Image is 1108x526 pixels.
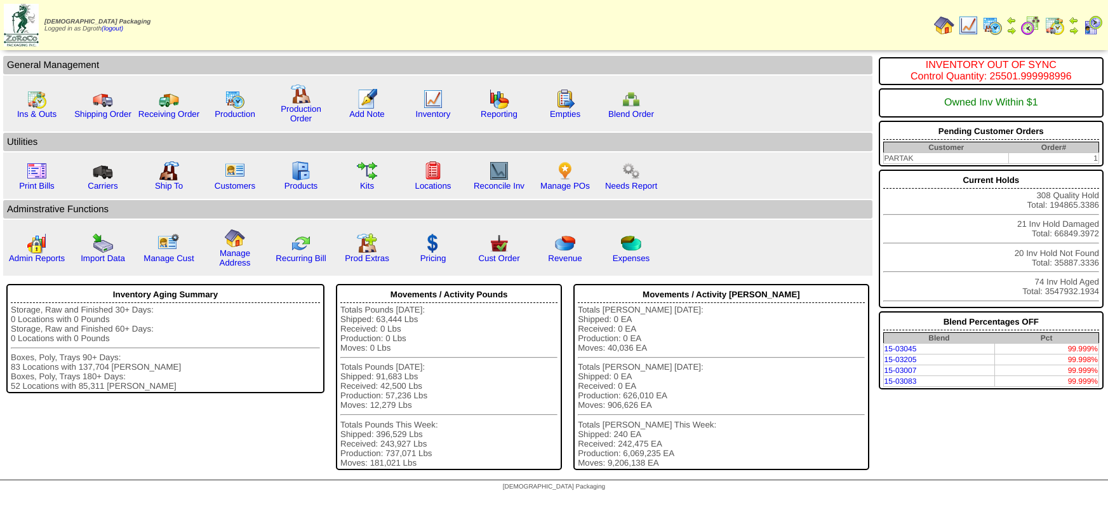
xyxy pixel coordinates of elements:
th: Customer [883,142,1009,153]
a: Production Order [281,104,321,123]
div: Totals [PERSON_NAME] [DATE]: Shipped: 0 EA Received: 0 EA Production: 0 EA Moves: 40,036 EA Total... [578,305,864,468]
a: Pricing [420,253,446,263]
img: import.gif [93,233,113,253]
a: Add Note [349,109,385,119]
img: pie_chart2.png [621,233,641,253]
img: line_graph.gif [423,89,443,109]
div: 308 Quality Hold Total: 194865.3386 21 Inv Hold Damaged Total: 66849.3972 20 Inv Hold Not Found T... [879,170,1104,308]
img: home.gif [225,228,245,248]
th: Blend [883,333,994,344]
a: 15-03045 [884,344,917,353]
img: graph.gif [489,89,509,109]
img: calendarprod.gif [982,15,1003,36]
a: Import Data [81,253,125,263]
a: Manage Cust [144,253,194,263]
td: PARTAK [883,153,1009,164]
td: 99.998% [994,354,1098,365]
a: Cust Order [478,253,519,263]
a: Reporting [481,109,517,119]
a: Blend Order [608,109,654,119]
img: workorder.gif [555,89,575,109]
img: arrowright.gif [1006,25,1017,36]
img: factory2.gif [159,161,179,181]
a: Carriers [88,181,117,191]
img: workflow.png [621,161,641,181]
img: arrowleft.gif [1006,15,1017,25]
a: Manage POs [540,181,590,191]
a: Kits [360,181,374,191]
div: Movements / Activity [PERSON_NAME] [578,287,864,303]
a: Reconcile Inv [474,181,524,191]
a: 15-03205 [884,355,917,364]
a: Receiving Order [138,109,199,119]
span: [DEMOGRAPHIC_DATA] Packaging [503,483,605,490]
th: Pct [994,333,1098,344]
img: managecust.png [157,233,181,253]
a: Print Bills [19,181,55,191]
div: Pending Customer Orders [883,123,1099,140]
div: Storage, Raw and Finished 30+ Days: 0 Locations with 0 Pounds Storage, Raw and Finished 60+ Days:... [11,305,320,391]
div: Current Holds [883,172,1099,189]
img: calendarprod.gif [225,89,245,109]
a: Expenses [613,253,650,263]
img: truck.gif [93,89,113,109]
img: line_graph2.gif [489,161,509,181]
td: 99.999% [994,365,1098,376]
img: arrowleft.gif [1069,15,1079,25]
img: orders.gif [357,89,377,109]
div: Inventory Aging Summary [11,287,320,303]
a: Products [284,181,318,191]
a: Needs Report [605,181,657,191]
img: pie_chart.png [555,233,575,253]
img: zoroco-logo-small.webp [4,4,39,46]
div: Totals Pounds [DATE]: Shipped: 63,444 Lbs Received: 0 Lbs Production: 0 Lbs Moves: 0 Lbs Totals P... [340,305,557,468]
td: 99.999% [994,344,1098,354]
img: calendarcustomer.gif [1083,15,1103,36]
a: Inventory [416,109,451,119]
td: General Management [3,56,872,74]
span: Logged in as Dgroth [44,18,150,32]
a: 15-03007 [884,366,917,375]
td: Adminstrative Functions [3,200,872,219]
a: Customers [215,181,255,191]
img: cabinet.gif [291,161,311,181]
img: prodextras.gif [357,233,377,253]
div: Owned Inv Within $1 [883,91,1099,115]
img: workflow.gif [357,161,377,181]
img: invoice2.gif [27,161,47,181]
a: Recurring Bill [276,253,326,263]
th: Order# [1009,142,1099,153]
img: factory.gif [291,84,311,104]
img: calendarinout.gif [27,89,47,109]
a: Revenue [548,253,582,263]
td: 1 [1009,153,1099,164]
a: Prod Extras [345,253,389,263]
img: home.gif [934,15,954,36]
div: Movements / Activity Pounds [340,287,557,303]
img: truck2.gif [159,89,179,109]
img: customers.gif [225,161,245,181]
img: arrowright.gif [1069,25,1079,36]
a: Manage Address [220,248,251,267]
img: network.png [621,89,641,109]
img: calendarinout.gif [1045,15,1065,36]
a: Ins & Outs [17,109,57,119]
a: Shipping Order [74,109,131,119]
a: Production [215,109,255,119]
td: Utilities [3,133,872,151]
img: reconcile.gif [291,233,311,253]
span: [DEMOGRAPHIC_DATA] Packaging [44,18,150,25]
div: Blend Percentages OFF [883,314,1099,330]
a: 15-03083 [884,377,917,386]
img: truck3.gif [93,161,113,181]
a: Locations [415,181,451,191]
img: graph2.png [27,233,47,253]
td: 99.999% [994,376,1098,387]
div: INVENTORY OUT OF SYNC Control Quantity: 25501.999998996 [883,60,1099,83]
img: locations.gif [423,161,443,181]
img: cust_order.png [489,233,509,253]
img: po.png [555,161,575,181]
img: calendarblend.gif [1020,15,1041,36]
img: dollar.gif [423,233,443,253]
img: line_graph.gif [958,15,978,36]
